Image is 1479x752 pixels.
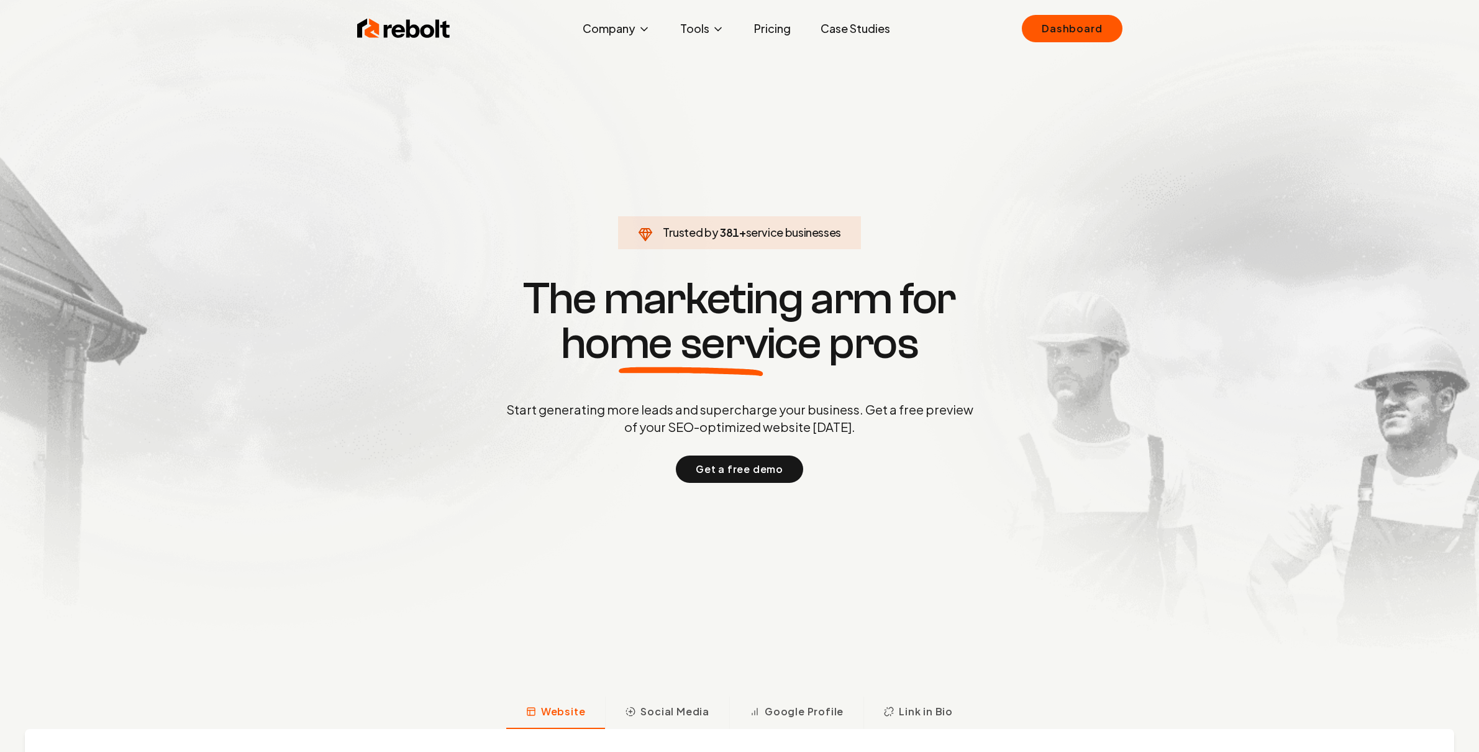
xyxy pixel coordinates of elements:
[863,697,973,729] button: Link in Bio
[640,704,709,719] span: Social Media
[720,224,739,241] span: 381
[746,225,842,239] span: service businesses
[739,225,746,239] span: +
[899,704,953,719] span: Link in Bio
[504,401,976,436] p: Start generating more leads and supercharge your business. Get a free preview of your SEO-optimiz...
[676,456,803,483] button: Get a free demo
[573,16,660,41] button: Company
[670,16,734,41] button: Tools
[357,16,450,41] img: Rebolt Logo
[605,697,729,729] button: Social Media
[744,16,801,41] a: Pricing
[541,704,586,719] span: Website
[765,704,844,719] span: Google Profile
[506,697,606,729] button: Website
[561,321,821,366] span: home service
[811,16,900,41] a: Case Studies
[1022,15,1122,42] a: Dashboard
[729,697,863,729] button: Google Profile
[442,277,1038,366] h1: The marketing arm for pros
[663,225,718,239] span: Trusted by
